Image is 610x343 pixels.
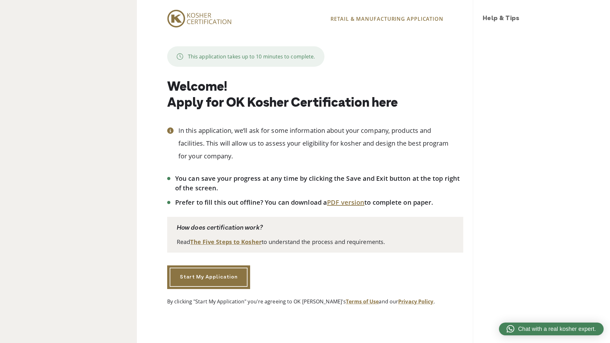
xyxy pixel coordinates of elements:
a: Chat with a real kosher expert. [499,323,604,335]
h3: Help & Tips [483,14,604,24]
a: Privacy Policy [398,298,433,305]
p: RETAIL & MANUFACTURING APPLICATION [331,15,463,23]
h1: Welcome! Apply for OK Kosher Certification here [167,80,463,111]
p: In this application, we’ll ask for some information about your company, products and facilities. ... [178,124,463,163]
a: Start My Application [167,265,250,289]
li: Prefer to fill this out offline? You can download a to complete on paper. [175,198,463,207]
a: The Five Steps to Kosher [190,238,261,246]
p: This application takes up to 10 minutes to complete. [188,53,315,60]
a: Terms of Use [346,298,379,305]
a: PDF version [327,198,364,207]
p: Read to understand the process and requirements. [177,238,454,246]
span: Chat with a real kosher expert. [518,325,596,333]
p: How does certification work? [177,223,454,233]
li: You can save your progress at any time by clicking the Save and Exit button at the top right of t... [175,174,463,193]
p: By clicking "Start My Application" you're agreeing to OK [PERSON_NAME]'s and our . [167,298,463,305]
